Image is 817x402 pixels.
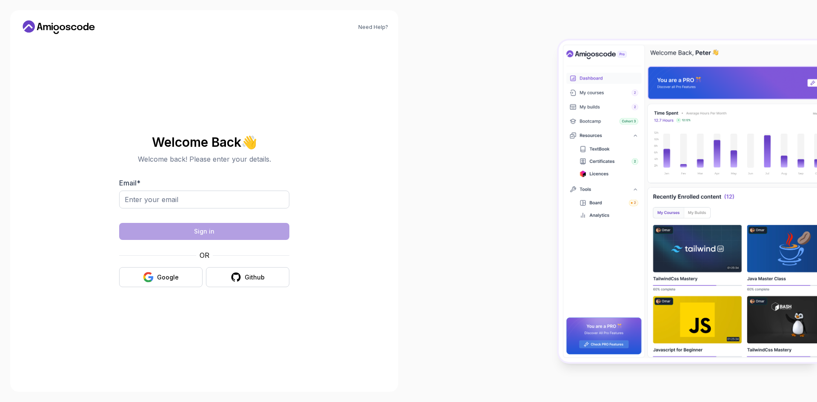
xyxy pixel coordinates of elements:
span: 👋 [241,135,257,150]
label: Email * [119,179,140,187]
button: Sign in [119,223,289,240]
button: Google [119,267,203,287]
p: OR [200,250,209,260]
div: Github [245,273,265,282]
a: Home link [20,20,97,34]
div: Sign in [194,227,214,236]
img: Amigoscode Dashboard [559,40,817,362]
input: Enter your email [119,191,289,208]
h2: Welcome Back [119,135,289,149]
p: Welcome back! Please enter your details. [119,154,289,164]
div: Google [157,273,179,282]
a: Need Help? [358,24,388,31]
button: Github [206,267,289,287]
